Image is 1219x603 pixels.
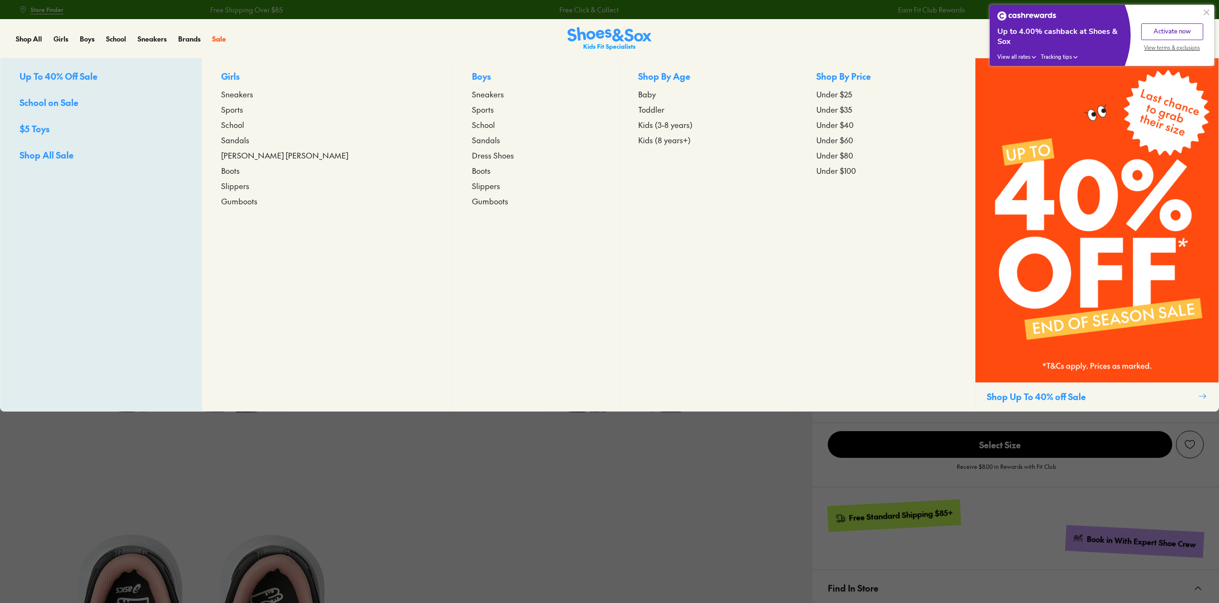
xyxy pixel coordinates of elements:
[638,88,778,100] a: Baby
[567,27,652,51] img: SNS_Logo_Responsive.svg
[957,462,1056,479] p: Receive $8.00 in Rewards with Fit Club
[106,34,126,43] span: School
[472,180,500,191] span: Slippers
[638,70,778,85] p: Shop By Age
[638,134,691,146] span: Kids (8 years+)
[472,70,599,85] p: Boys
[20,96,78,108] span: School on Sale
[221,180,249,191] span: Slippers
[472,165,491,176] span: Boots
[221,88,253,100] span: Sneakers
[567,27,652,51] a: Shoes & Sox
[816,134,853,146] span: Under $60
[472,165,599,176] a: Boots
[1144,44,1200,52] span: View terms & exclusions
[106,34,126,44] a: School
[638,104,778,115] a: Toddler
[816,88,956,100] a: Under $25
[816,88,852,100] span: Under $25
[447,5,506,15] a: Free Click & Collect
[828,574,878,602] span: Find In Store
[20,122,182,137] a: $5 Toys
[638,134,778,146] a: Kids (8 years+)
[221,180,433,191] a: Slippers
[816,119,956,130] a: Under $40
[1118,1,1200,18] a: Book a FREE Expert Fitting
[816,104,956,115] a: Under $35
[638,119,778,130] a: Kids (3-8 years)
[20,70,182,85] a: Up To 40% Off Sale
[221,119,244,130] span: School
[472,119,495,130] span: School
[472,88,599,100] a: Sneakers
[20,96,182,111] a: School on Sale
[472,149,514,161] span: Dress Shoes
[997,53,1030,61] span: View all rates
[1041,53,1072,61] span: Tracking tips
[975,58,1219,382] img: SNS_WEBASSETS_GRID_1080x1440_3.png
[31,5,64,14] span: Store Finder
[816,149,853,161] span: Under $80
[987,390,1194,403] p: Shop Up To 40% off Sale
[828,431,1172,458] button: Select Size
[1087,534,1197,550] div: Book in With Expert Shoe Crew
[975,58,1219,411] a: Shop Up To 40% off Sale
[138,34,167,44] a: Sneakers
[221,104,243,115] span: Sports
[638,119,693,130] span: Kids (3-8 years)
[221,104,433,115] a: Sports
[849,508,953,523] div: Free Standard Shipping $85+
[221,70,433,85] p: Girls
[816,149,956,161] a: Under $80
[472,195,599,207] a: Gumboots
[638,104,664,115] span: Toddler
[221,195,257,207] span: Gumboots
[1141,23,1203,40] button: Activate now
[221,88,433,100] a: Sneakers
[97,5,170,15] a: Free Shipping Over $85
[221,165,240,176] span: Boots
[221,149,348,161] span: [PERSON_NAME] [PERSON_NAME]
[816,104,852,115] span: Under $35
[221,134,433,146] a: Sandals
[472,180,599,191] a: Slippers
[827,499,961,532] a: Free Standard Shipping $85+
[472,88,504,100] span: Sneakers
[472,195,508,207] span: Gumboots
[816,70,956,85] p: Shop By Price
[53,34,68,43] span: Girls
[212,34,226,43] span: Sale
[16,34,42,43] span: Shop All
[221,119,433,130] a: School
[221,149,433,161] a: [PERSON_NAME] [PERSON_NAME]
[997,11,1056,21] img: Cashrewards white logo
[221,165,433,176] a: Boots
[80,34,95,44] a: Boys
[785,5,852,15] a: Earn Fit Club Rewards
[80,34,95,43] span: Boys
[1065,525,1204,558] a: Book in With Expert Shoe Crew
[472,119,599,130] a: School
[816,134,956,146] a: Under $60
[1176,431,1204,458] button: Add to Wishlist
[816,119,854,130] span: Under $40
[472,104,494,115] span: Sports
[20,70,97,82] span: Up To 40% Off Sale
[638,88,656,100] span: Baby
[816,165,856,176] span: Under $100
[472,149,599,161] a: Dress Shoes
[178,34,201,44] a: Brands
[19,1,64,18] a: Store Finder
[212,34,226,44] a: Sale
[20,149,74,161] span: Shop All Sale
[221,195,433,207] a: Gumboots
[20,123,50,135] span: $5 Toys
[472,134,599,146] a: Sandals
[472,104,599,115] a: Sports
[138,34,167,43] span: Sneakers
[20,148,182,163] a: Shop All Sale
[53,34,68,44] a: Girls
[472,134,500,146] span: Sandals
[816,165,956,176] a: Under $100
